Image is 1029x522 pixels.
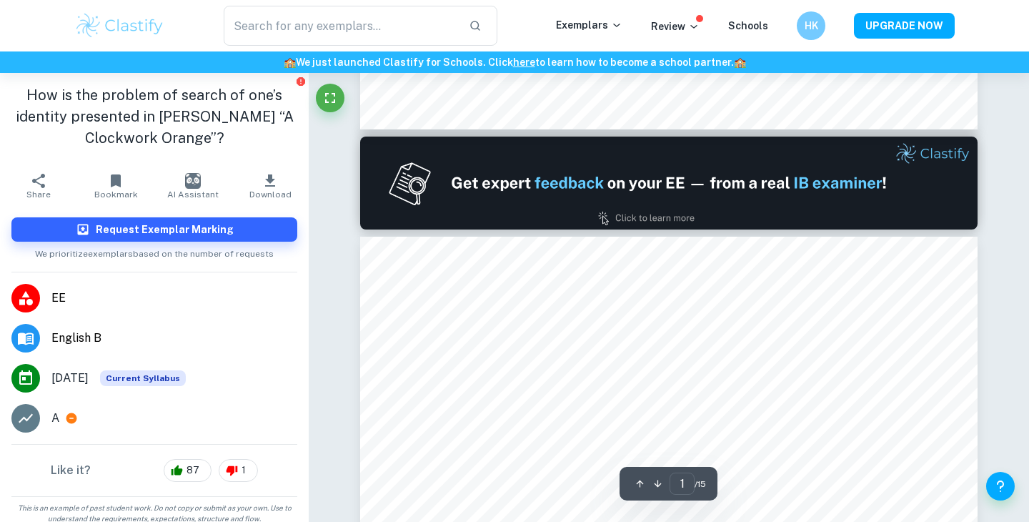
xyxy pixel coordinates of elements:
span: AI Assistant [167,189,219,200]
span: 87 [179,463,207,478]
button: Fullscreen [316,84,344,112]
span: EE [51,290,297,307]
span: Share [26,189,51,200]
img: AI Assistant [185,173,201,189]
p: Review [651,19,700,34]
a: here [513,56,535,68]
button: Report issue [295,76,306,87]
button: UPGRADE NOW [854,13,955,39]
span: We prioritize exemplars based on the number of requests [35,242,274,260]
h6: HK [803,18,820,34]
button: Help and Feedback [986,472,1015,501]
p: A [51,410,59,427]
input: Search for any exemplars... [224,6,457,46]
button: AI Assistant [154,166,232,206]
p: Exemplars [556,17,622,33]
button: Download [232,166,309,206]
h1: How is the problem of search of one’s identity presented in [PERSON_NAME] “A Clockwork Orange”? [11,84,297,149]
button: HK [797,11,825,40]
div: 87 [164,459,212,482]
span: Bookmark [94,189,138,200]
h6: Like it? [51,462,91,479]
img: Ad [360,137,978,230]
span: 🏫 [284,56,296,68]
span: English B [51,330,297,347]
div: This exemplar is based on the current syllabus. Feel free to refer to it for inspiration/ideas wh... [100,370,186,386]
span: 🏫 [734,56,746,68]
div: 1 [219,459,258,482]
img: Clastify logo [74,11,165,40]
span: Current Syllabus [100,370,186,386]
span: / 15 [695,478,706,491]
button: Bookmark [77,166,154,206]
span: 1 [234,463,254,478]
button: Request Exemplar Marking [11,217,297,242]
h6: Request Exemplar Marking [96,222,234,237]
a: Schools [728,20,768,31]
span: Download [249,189,292,200]
span: [DATE] [51,370,89,387]
h6: We just launched Clastify for Schools. Click to learn how to become a school partner. [3,54,1026,70]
